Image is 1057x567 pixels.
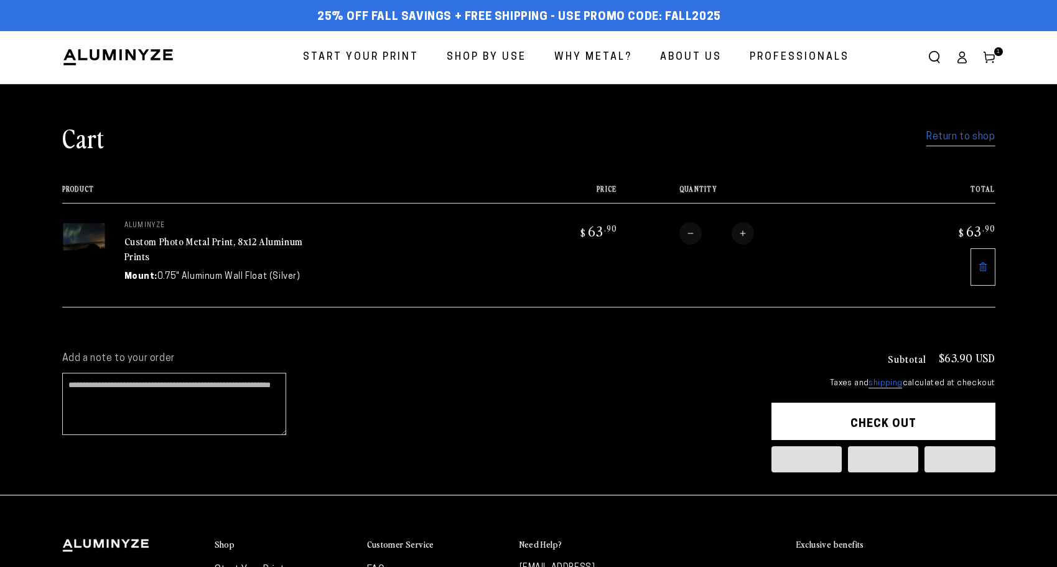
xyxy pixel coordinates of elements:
sup: .90 [982,223,995,233]
h2: Shop [215,539,235,550]
bdi: 63 [579,222,617,240]
dd: 0.75" Aluminum Wall Float (Silver) [157,270,300,283]
a: Shop By Use [437,41,536,74]
summary: Customer Service [367,539,507,551]
h2: Exclusive benefits [796,539,864,550]
th: Quantity [617,185,884,203]
span: Why Metal? [554,49,632,67]
button: Check out [771,403,995,440]
summary: Shop [215,539,355,551]
span: $ [580,227,586,239]
span: $ [959,227,964,239]
a: Start Your Print [294,41,428,74]
h2: Need Help? [519,539,562,550]
span: 25% off FALL Savings + Free Shipping - Use Promo Code: FALL2025 [317,11,721,24]
summary: Exclusive benefits [796,539,995,551]
dt: Mount: [124,270,158,283]
a: Why Metal? [545,41,641,74]
th: Product [62,185,506,203]
label: Add a note to your order [62,352,747,365]
bdi: 63 [957,222,995,240]
a: Custom Photo Metal Print, 8x12 Aluminum Prints [124,234,303,264]
a: About Us [651,41,731,74]
small: Taxes and calculated at checkout [771,377,995,390]
span: About Us [660,49,722,67]
th: Total [883,185,995,203]
summary: Need Help? [519,539,659,551]
img: Aluminyze [62,48,174,67]
a: Remove 8"x12" Rectangle White Glossy Aluminyzed Photo [971,248,995,286]
summary: Search our site [921,44,948,71]
sup: .90 [604,223,617,233]
span: 1 [997,47,1000,56]
span: Professionals [750,49,849,67]
h1: Cart [62,121,105,154]
h2: Customer Service [367,539,434,550]
a: Return to shop [926,128,995,146]
a: shipping [868,379,902,388]
img: 8"x12" Rectangle White Glossy Aluminyzed Photo [62,222,106,251]
a: Professionals [740,41,859,74]
span: Start Your Print [303,49,419,67]
th: Price [505,185,617,203]
span: Shop By Use [447,49,526,67]
h3: Subtotal [888,354,926,363]
p: $63.90 USD [939,352,995,363]
input: Quantity for Custom Photo Metal Print, 8x12 Aluminum Prints [702,222,732,245]
p: aluminyze [124,222,311,230]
